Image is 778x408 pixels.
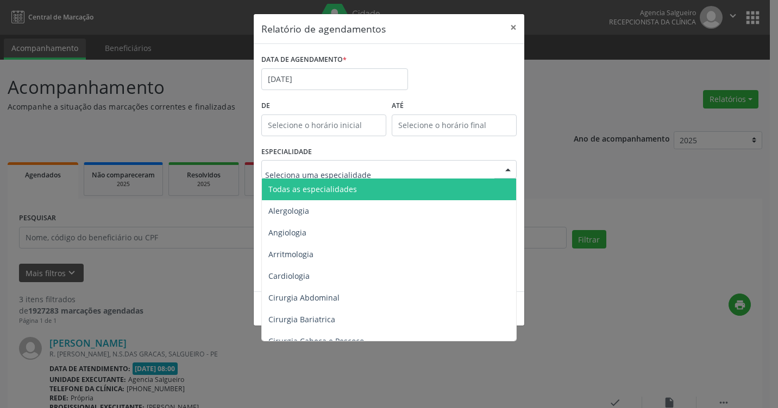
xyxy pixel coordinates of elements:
[392,98,517,114] label: ATÉ
[392,114,517,136] input: Selecione o horário final
[268,206,309,216] span: Alergologia
[261,52,347,68] label: DATA DE AGENDAMENTO
[261,144,312,161] label: ESPECIALIDADE
[261,98,386,114] label: De
[268,336,364,346] span: Cirurgia Cabeça e Pescoço
[503,14,524,41] button: Close
[268,184,357,194] span: Todas as especialidades
[261,114,386,136] input: Selecione o horário inicial
[268,292,340,303] span: Cirurgia Abdominal
[268,271,310,281] span: Cardiologia
[261,68,408,90] input: Selecione uma data ou intervalo
[261,22,386,36] h5: Relatório de agendamentos
[268,314,335,324] span: Cirurgia Bariatrica
[268,227,306,238] span: Angiologia
[265,164,494,186] input: Seleciona uma especialidade
[268,249,313,259] span: Arritmologia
